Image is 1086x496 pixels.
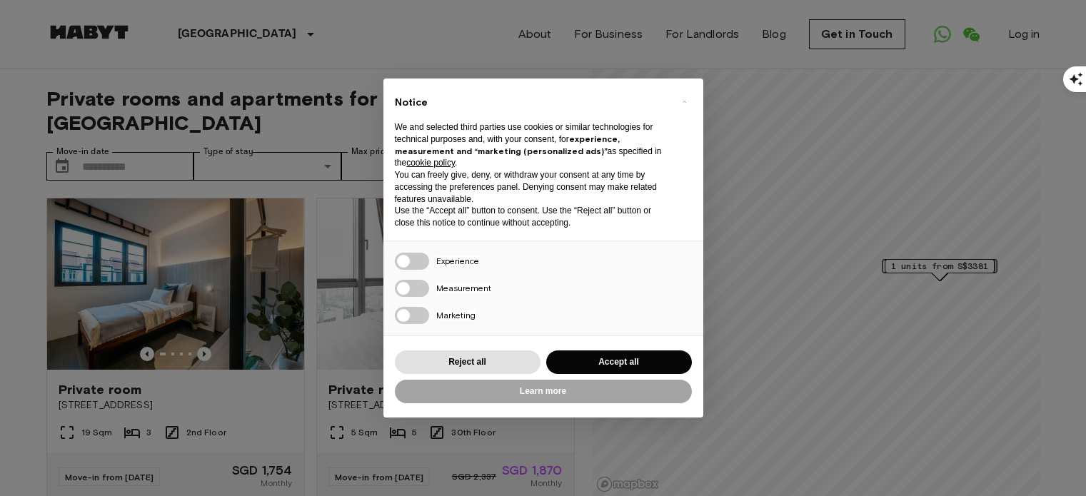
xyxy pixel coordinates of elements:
span: Experience [436,255,479,266]
button: Accept all [546,350,692,374]
span: Measurement [436,283,491,293]
button: Learn more [395,380,692,403]
span: × [682,93,687,110]
h2: Notice [395,96,669,110]
strong: experience, measurement and “marketing (personalized ads)” [395,133,620,156]
span: Marketing [436,310,476,320]
a: cookie policy [406,158,455,168]
p: You can freely give, deny, or withdraw your consent at any time by accessing the preferences pane... [395,169,669,205]
p: Use the “Accept all” button to consent. Use the “Reject all” button or close this notice to conti... [395,205,669,229]
button: Reject all [395,350,541,374]
p: We and selected third parties use cookies or similar technologies for technical purposes and, wit... [395,121,669,169]
button: Close this notice [673,90,696,113]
